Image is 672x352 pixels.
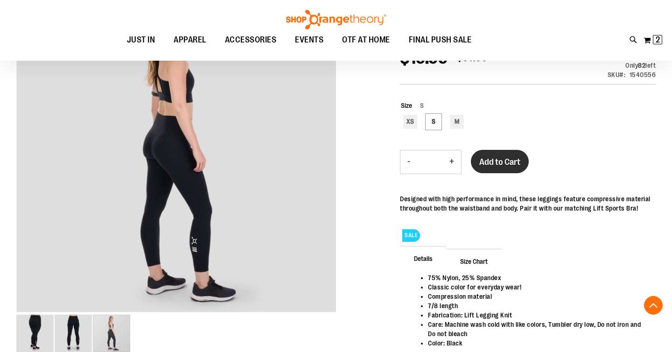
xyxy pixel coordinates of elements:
[457,53,487,63] span: $64.00
[412,102,424,109] span: S
[644,296,663,315] button: Back To Top
[409,29,472,50] span: FINAL PUSH SALE
[216,29,286,51] a: ACCESSORIES
[285,10,387,29] img: Shop Orangetheory
[400,194,656,213] div: Designed with high performance in mind, these leggings feature compressive material throughout bo...
[295,29,323,50] span: EVENTS
[403,115,417,129] div: XS
[446,249,502,273] span: Size Chart
[428,310,646,320] li: Fabrication: Lift Legging Knit
[400,150,417,174] button: Decrease product quantity
[442,150,461,174] button: Increase product quantity
[656,35,660,44] span: 2
[55,315,92,352] img: Back view of 2024 October Lift 7/8 Legging
[638,62,645,69] strong: 82
[428,282,646,292] li: Classic color for everyday wear!
[428,292,646,301] li: Compression material
[630,70,656,79] div: 1540556
[402,229,420,242] span: SALE
[164,29,216,50] a: APPAREL
[174,29,206,50] span: APPAREL
[16,315,54,352] img: 2024 October Lift 7/8 Legging
[428,273,646,282] li: 75% Nylon, 25% Spandex
[342,29,390,50] span: OTF AT HOME
[479,157,520,167] span: Add to Cart
[471,150,529,173] button: Add to Cart
[399,29,481,51] a: FINAL PUSH SALE
[333,29,399,51] a: OTF AT HOME
[127,29,155,50] span: JUST IN
[400,246,447,270] span: Details
[118,29,165,51] a: JUST IN
[225,29,277,50] span: ACCESSORIES
[417,151,442,173] input: Product quantity
[427,115,441,129] div: S
[428,320,646,338] li: Care: Machine wash cold with like colors, Tumbler dry low, Do not iron and Do not bleach
[286,29,333,51] a: EVENTS
[608,71,626,78] strong: SKU
[450,115,464,129] div: M
[608,61,656,70] div: Qty
[428,301,646,310] li: 7/8 length
[428,338,646,348] li: Color: Black
[401,102,412,109] span: Size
